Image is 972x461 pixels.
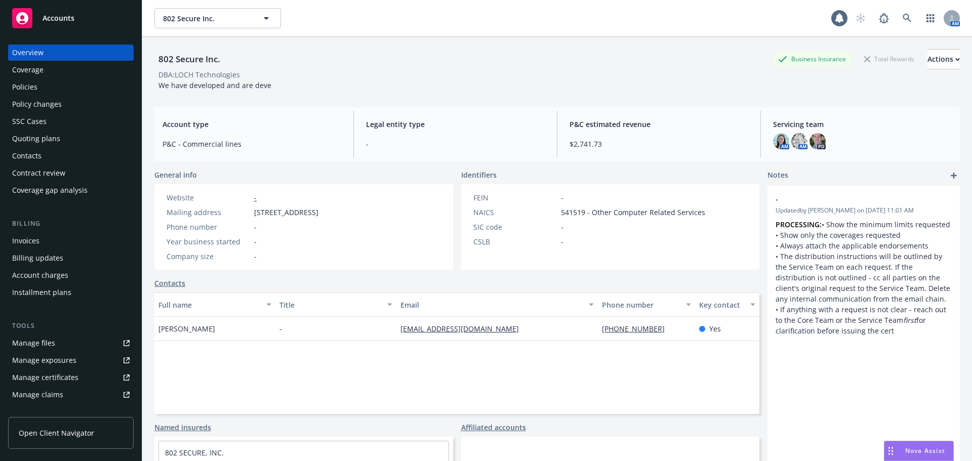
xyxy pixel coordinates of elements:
[19,428,94,438] span: Open Client Navigator
[43,14,74,22] span: Accounts
[154,422,211,433] a: Named insureds
[8,45,134,61] a: Overview
[8,79,134,95] a: Policies
[167,236,250,247] div: Year business started
[709,323,721,334] span: Yes
[12,131,60,147] div: Quoting plans
[8,219,134,229] div: Billing
[8,131,134,147] a: Quoting plans
[254,251,257,262] span: -
[12,250,63,266] div: Billing updates
[279,300,381,310] div: Title
[165,448,224,457] a: 802 SECURE, INC.
[927,49,960,69] button: Actions
[254,236,257,247] span: -
[154,278,185,288] a: Contacts
[874,8,894,28] a: Report a Bug
[167,207,250,218] div: Mailing address
[12,352,76,368] div: Manage exposures
[927,50,960,69] div: Actions
[905,446,945,455] span: Nova Assist
[396,292,598,317] button: Email
[12,233,39,249] div: Invoices
[12,369,78,386] div: Manage certificates
[809,133,826,149] img: photo
[163,139,341,149] span: P&C - Commercial lines
[561,236,563,247] span: -
[473,236,557,247] div: CSLB
[12,148,42,164] div: Contacts
[598,292,695,317] button: Phone number
[275,292,396,317] button: Title
[8,113,134,130] a: SSC Cases
[8,4,134,32] a: Accounts
[773,119,952,130] span: Servicing team
[12,404,60,420] div: Manage BORs
[767,186,960,344] div: -Updatedby [PERSON_NAME] on [DATE] 11:01 AMPROCESSING:• Show the minimum limits requested • Show ...
[254,207,318,218] span: [STREET_ADDRESS]
[948,170,960,182] a: add
[154,170,197,180] span: General info
[12,182,88,198] div: Coverage gap analysis
[561,222,563,232] span: -
[767,170,788,182] span: Notes
[8,369,134,386] a: Manage certificates
[8,148,134,164] a: Contacts
[12,113,47,130] div: SSC Cases
[158,323,215,334] span: [PERSON_NAME]
[473,207,557,218] div: NAICS
[8,352,134,368] a: Manage exposures
[776,194,925,204] span: -
[776,220,822,229] strong: PROCESSING:
[400,300,583,310] div: Email
[12,335,55,351] div: Manage files
[279,323,282,334] span: -
[254,193,257,202] a: -
[602,300,679,310] div: Phone number
[561,192,563,203] span: -
[473,192,557,203] div: FEIN
[903,315,916,325] em: first
[8,233,134,249] a: Invoices
[254,222,257,232] span: -
[8,62,134,78] a: Coverage
[366,139,545,149] span: -
[897,8,917,28] a: Search
[8,182,134,198] a: Coverage gap analysis
[158,300,260,310] div: Full name
[695,292,759,317] button: Key contact
[12,165,65,181] div: Contract review
[12,387,63,403] div: Manage claims
[776,206,952,215] span: Updated by [PERSON_NAME] on [DATE] 11:01 AM
[167,251,250,262] div: Company size
[773,53,851,65] div: Business Insurance
[570,119,748,130] span: P&C estimated revenue
[400,324,527,333] a: [EMAIL_ADDRESS][DOMAIN_NAME]
[561,207,705,218] span: 541519 - Other Computer Related Services
[8,335,134,351] a: Manage files
[8,165,134,181] a: Contract review
[12,79,37,95] div: Policies
[791,133,807,149] img: photo
[154,53,224,66] div: 802 Secure Inc.
[850,8,871,28] a: Start snowing
[163,119,341,130] span: Account type
[8,96,134,112] a: Policy changes
[154,8,281,28] button: 802 Secure Inc.
[920,8,941,28] a: Switch app
[8,267,134,283] a: Account charges
[473,222,557,232] div: SIC code
[8,250,134,266] a: Billing updates
[12,96,62,112] div: Policy changes
[461,170,497,180] span: Identifiers
[8,321,134,331] div: Tools
[158,80,271,90] span: We have developed and are deve
[859,53,919,65] div: Total Rewards
[8,404,134,420] a: Manage BORs
[12,62,44,78] div: Coverage
[12,267,68,283] div: Account charges
[167,222,250,232] div: Phone number
[773,133,789,149] img: photo
[461,422,526,433] a: Affiliated accounts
